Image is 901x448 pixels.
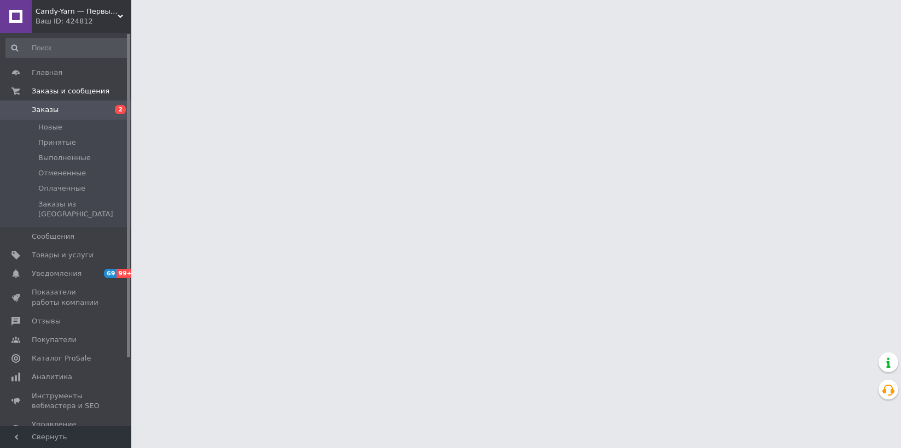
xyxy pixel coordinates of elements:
span: Главная [32,68,62,78]
span: Заказы [32,105,59,115]
span: Выполненные [38,153,91,163]
span: Инструменты вебмастера и SEO [32,391,101,411]
span: Каталог ProSale [32,353,91,363]
span: Показатели работы компании [32,287,101,307]
span: Аналитика [32,372,72,382]
div: Ваш ID: 424812 [36,16,131,26]
span: Заказы и сообщения [32,86,109,96]
span: Принятые [38,138,76,148]
input: Поиск [5,38,129,58]
span: 99+ [117,269,135,278]
span: Покупатели [32,335,77,345]
span: Уведомления [32,269,82,279]
span: Сообщения [32,232,74,241]
span: Отзывы [32,316,61,326]
span: 2 [115,105,126,114]
span: Оплаченные [38,184,85,193]
span: Candy-Yarn — Первый дискаунтер пряжи [36,7,118,16]
span: Отмененные [38,168,86,178]
span: 69 [104,269,117,278]
span: Управление сайтом [32,420,101,439]
span: Товары и услуги [32,250,94,260]
span: Заказы из [GEOGRAPHIC_DATA] [38,199,127,219]
span: Новые [38,122,62,132]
